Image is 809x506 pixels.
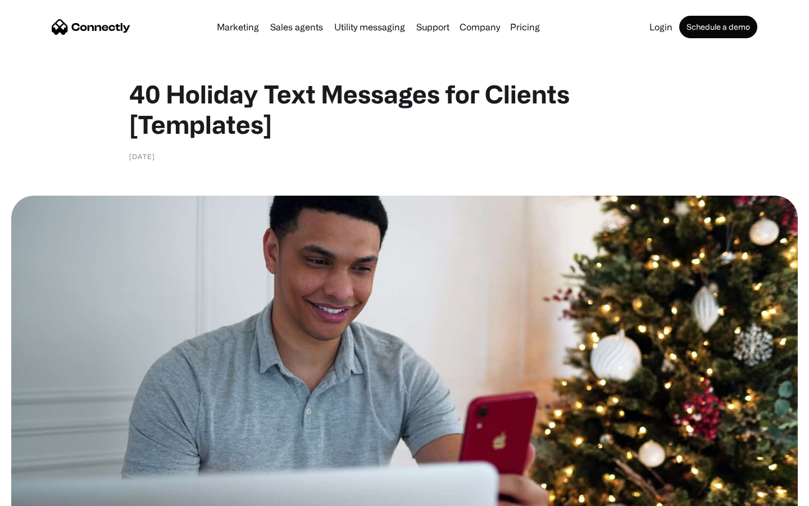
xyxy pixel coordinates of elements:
aside: Language selected: English [11,486,67,502]
a: Schedule a demo [679,16,757,38]
a: Support [412,22,454,31]
a: Sales agents [266,22,328,31]
a: Pricing [506,22,544,31]
h1: 40 Holiday Text Messages for Clients [Templates] [129,79,680,139]
a: Utility messaging [330,22,410,31]
a: Marketing [212,22,263,31]
a: Login [645,22,677,31]
div: Company [460,19,500,35]
div: [DATE] [129,151,155,162]
ul: Language list [22,486,67,502]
